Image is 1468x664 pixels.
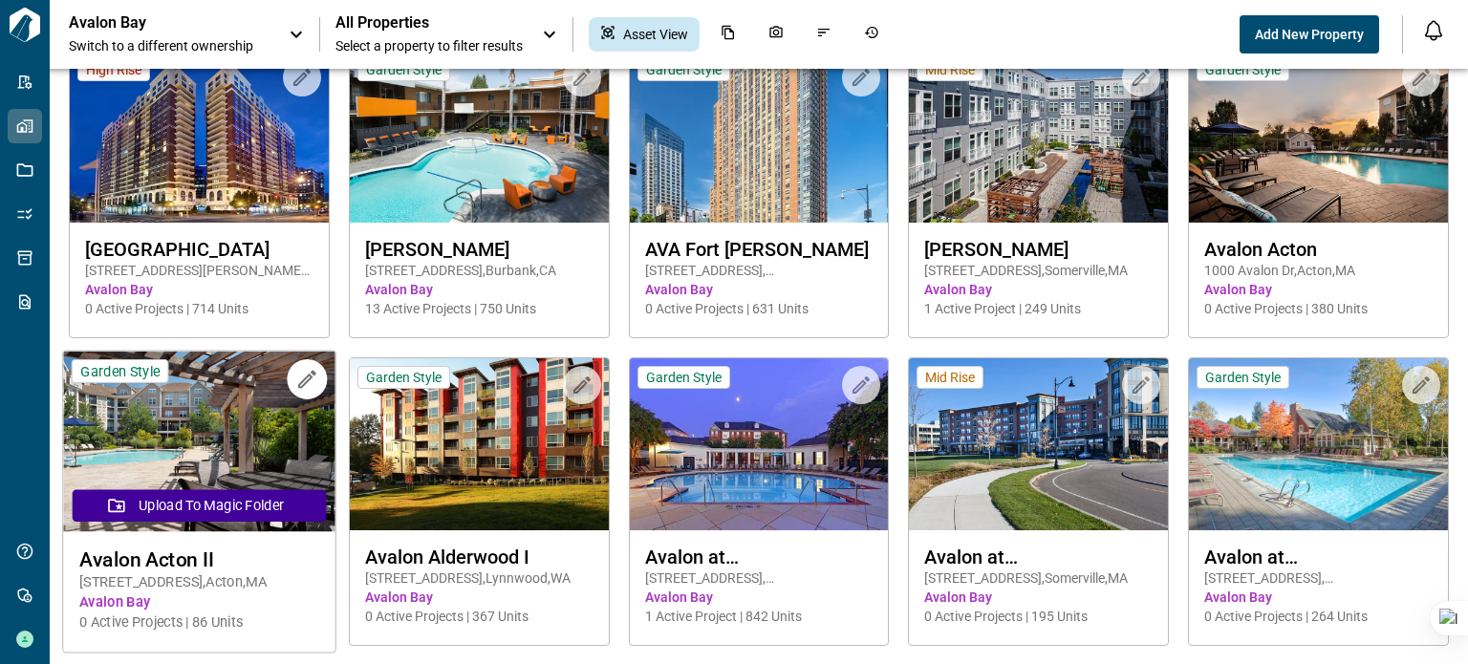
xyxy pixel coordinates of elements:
span: Avalon Bay [365,588,594,607]
img: property-asset [350,51,609,223]
span: 0 Active Projects | 380 Units [1204,299,1433,318]
button: Open notification feed [1418,15,1449,46]
span: Select a property to filter results [335,36,523,55]
span: Avalon Bay [645,280,874,299]
span: [STREET_ADDRESS] , [GEOGRAPHIC_DATA] , NY [645,261,874,280]
span: 0 Active Projects | 195 Units [924,607,1153,626]
span: Avalon Bay [924,588,1153,607]
span: 1 Active Project | 842 Units [645,607,874,626]
div: Asset View [589,17,700,52]
span: Avalon at [GEOGRAPHIC_DATA] [1204,546,1433,568]
span: High Rise [86,61,141,78]
span: Avalon Bay [924,280,1153,299]
span: Mid Rise [925,61,975,78]
span: Avalon Acton II [79,547,319,571]
span: Switch to a different ownership [69,36,270,55]
span: Mid Rise [925,369,975,386]
span: Avalon Bay [79,592,319,612]
div: Documents [709,17,747,52]
span: 0 Active Projects | 714 Units [85,299,313,318]
span: Avalon Bay [1204,280,1433,299]
span: 0 Active Projects | 631 Units [645,299,874,318]
span: [GEOGRAPHIC_DATA] [85,238,313,261]
span: [STREET_ADDRESS] , Acton , MA [79,572,319,592]
img: property-asset [909,358,1168,530]
span: [STREET_ADDRESS] , Burbank , CA [365,261,594,280]
span: 1 Active Project | 249 Units [924,299,1153,318]
span: Add New Property [1255,25,1364,44]
div: Issues & Info [805,17,843,52]
span: Avalon Bay [365,280,594,299]
img: property-asset [70,51,329,223]
span: AVA Fort [PERSON_NAME] [645,238,874,261]
span: Garden Style [80,362,160,380]
span: Avalon Bay [85,280,313,299]
img: property-asset [350,358,609,530]
span: Avalon at [GEOGRAPHIC_DATA] [645,546,874,568]
img: property-asset [630,51,889,223]
span: Avalon at [GEOGRAPHIC_DATA] [924,546,1153,568]
span: 13 Active Projects | 750 Units [365,299,594,318]
span: All Properties [335,13,523,32]
img: property-asset [909,51,1168,223]
img: property-asset [630,358,889,530]
span: Asset View [623,25,688,44]
span: Garden Style [1205,61,1281,78]
span: Garden Style [366,369,442,386]
span: [STREET_ADDRESS] , [GEOGRAPHIC_DATA] , VA [645,568,874,588]
span: [STREET_ADDRESS][PERSON_NAME] , [GEOGRAPHIC_DATA] , VA [85,261,313,280]
img: property-asset [63,352,335,532]
div: Photos [757,17,795,52]
span: [PERSON_NAME] [924,238,1153,261]
span: [STREET_ADDRESS] , Somerville , MA [924,261,1153,280]
button: Upload to Magic Folder [73,489,326,522]
span: Avalon Alderwood I [365,546,594,568]
span: Avalon Bay [1204,588,1433,607]
button: Add New Property [1240,15,1379,54]
img: property-asset [1189,358,1448,530]
span: Garden Style [646,61,722,78]
span: Garden Style [646,369,722,386]
span: [PERSON_NAME] [365,238,594,261]
span: 0 Active Projects | 367 Units [365,607,594,626]
span: [STREET_ADDRESS] , Somerville , MA [924,568,1153,588]
span: [STREET_ADDRESS] , Lynnwood , WA [365,568,594,588]
span: 0 Active Projects | 264 Units [1204,607,1433,626]
span: Garden Style [366,61,442,78]
span: Avalon Acton [1204,238,1433,261]
span: [STREET_ADDRESS] , [PERSON_NAME] , WA [1204,568,1433,588]
img: property-asset [1189,51,1448,223]
div: Job History [853,17,891,52]
span: 0 Active Projects | 86 Units [79,612,319,632]
span: Garden Style [1205,369,1281,386]
span: Avalon Bay [645,588,874,607]
p: Avalon Bay [69,13,241,32]
span: 1000 Avalon Dr , Acton , MA [1204,261,1433,280]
